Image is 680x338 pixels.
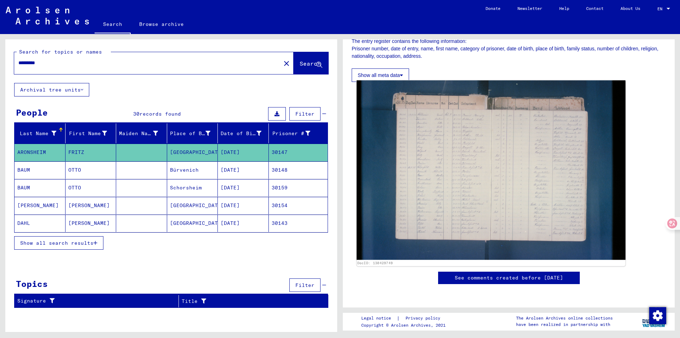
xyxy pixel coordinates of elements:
mat-header-cell: First Name [66,123,117,143]
mat-cell: DAHL [15,215,66,232]
button: Show all search results [14,236,103,250]
mat-cell: FRITZ [66,144,117,161]
mat-cell: 30143 [269,215,328,232]
mat-cell: 30148 [269,161,328,179]
img: 001.jpg [357,81,625,260]
span: 30 [133,111,140,117]
img: Change consent [649,307,666,324]
span: Filter [295,111,314,117]
mat-icon: close [282,59,291,68]
div: Change consent [649,307,666,324]
span: Filter [295,282,314,288]
div: Topics [16,277,48,290]
div: Maiden Name [119,130,158,137]
div: Title [182,295,321,307]
mat-cell: [PERSON_NAME] [66,215,117,232]
mat-cell: BAUM [15,161,66,179]
mat-cell: [GEOGRAPHIC_DATA] [167,197,218,214]
div: Title [182,298,314,305]
button: Clear [279,56,294,70]
p: The entry register contains the following information: Prisoner number, date of entry, name, firs... [352,38,666,60]
div: First Name [68,128,116,139]
mat-cell: Bürvenich [167,161,218,179]
mat-cell: [GEOGRAPHIC_DATA] [167,215,218,232]
button: Filter [289,278,321,292]
p: The Arolsen Archives online collections [516,315,613,321]
div: Date of Birth [221,128,270,139]
a: Search [95,16,131,34]
mat-header-cell: Prisoner # [269,123,328,143]
mat-cell: Schorsheim [167,179,218,196]
mat-cell: [GEOGRAPHIC_DATA] [167,144,218,161]
a: Browse archive [131,16,192,33]
div: Signature [17,297,173,305]
div: Prisoner # [272,130,311,137]
mat-cell: [DATE] [218,144,269,161]
mat-cell: OTTO [66,179,117,196]
div: Maiden Name [119,128,167,139]
a: See comments created before [DATE] [455,274,563,282]
mat-cell: [DATE] [218,161,269,179]
mat-cell: [DATE] [218,179,269,196]
div: Last Name [17,128,65,139]
mat-header-cell: Date of Birth [218,123,269,143]
mat-cell: 30147 [269,144,328,161]
div: Prisoner # [272,128,319,139]
a: Privacy policy [400,315,449,322]
span: Search [300,60,321,67]
p: Copyright © Arolsen Archives, 2021 [361,322,449,328]
mat-cell: [DATE] [218,215,269,232]
mat-cell: 30159 [269,179,328,196]
mat-label: Search for topics or names [19,49,102,55]
a: Legal notice [361,315,397,322]
span: EN [657,6,665,11]
mat-header-cell: Last Name [15,123,66,143]
div: First Name [68,130,107,137]
a: DocID: 130429749 [357,261,393,265]
button: Search [294,52,328,74]
mat-cell: [PERSON_NAME] [66,197,117,214]
span: Show all search results [20,240,93,246]
mat-cell: OTTO [66,161,117,179]
mat-header-cell: Maiden Name [116,123,167,143]
mat-cell: ARONSHEIM [15,144,66,161]
div: | [361,315,449,322]
button: Archival tree units [14,83,89,96]
div: Place of Birth [170,130,211,137]
div: Signature [17,295,180,307]
div: Date of Birth [221,130,261,137]
mat-cell: 30154 [269,197,328,214]
button: Filter [289,107,321,121]
div: Last Name [17,130,56,137]
div: Place of Birth [170,128,220,139]
div: People [16,106,48,119]
mat-header-cell: Place of Birth [167,123,218,143]
img: Arolsen_neg.svg [6,7,89,24]
p: have been realized in partnership with [516,321,613,328]
img: yv_logo.png [641,312,667,330]
mat-cell: BAUM [15,179,66,196]
button: Show all meta data [352,68,409,82]
mat-cell: [PERSON_NAME] [15,197,66,214]
span: records found [140,111,181,117]
mat-cell: [DATE] [218,197,269,214]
